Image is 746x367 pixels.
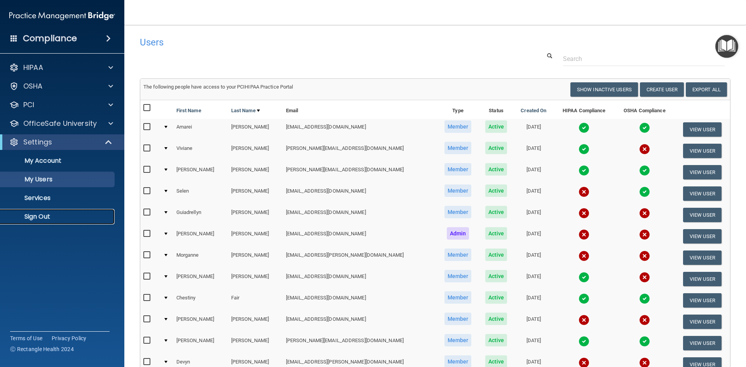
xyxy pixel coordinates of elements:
[683,293,722,308] button: View User
[485,120,507,133] span: Active
[173,183,228,204] td: Selen
[228,162,283,183] td: [PERSON_NAME]
[639,229,650,240] img: cross.ca9f0e7f.svg
[514,311,553,332] td: [DATE]
[228,140,283,162] td: [PERSON_NAME]
[231,106,260,115] a: Last Name
[283,140,437,162] td: [PERSON_NAME][EMAIL_ADDRESS][DOMAIN_NAME]
[444,206,472,218] span: Member
[579,293,589,304] img: tick.e7d51cea.svg
[283,119,437,140] td: [EMAIL_ADDRESS][DOMAIN_NAME]
[283,268,437,290] td: [EMAIL_ADDRESS][DOMAIN_NAME]
[485,227,507,240] span: Active
[444,249,472,261] span: Member
[639,315,650,325] img: cross.ca9f0e7f.svg
[283,290,437,311] td: [EMAIL_ADDRESS][DOMAIN_NAME]
[228,290,283,311] td: Fair
[683,336,722,350] button: View User
[683,229,722,244] button: View User
[579,144,589,155] img: tick.e7d51cea.svg
[228,226,283,247] td: [PERSON_NAME]
[579,208,589,219] img: cross.ca9f0e7f.svg
[283,247,437,268] td: [EMAIL_ADDRESS][PERSON_NAME][DOMAIN_NAME]
[283,183,437,204] td: [EMAIL_ADDRESS][DOMAIN_NAME]
[639,144,650,155] img: cross.ca9f0e7f.svg
[514,247,553,268] td: [DATE]
[639,293,650,304] img: tick.e7d51cea.svg
[228,311,283,332] td: [PERSON_NAME]
[283,332,437,354] td: [PERSON_NAME][EMAIL_ADDRESS][DOMAIN_NAME]
[579,315,589,325] img: cross.ca9f0e7f.svg
[485,184,507,197] span: Active
[444,142,472,154] span: Member
[485,206,507,218] span: Active
[521,106,546,115] a: Created On
[579,186,589,197] img: cross.ca9f0e7f.svg
[9,82,113,91] a: OSHA
[683,315,722,329] button: View User
[639,208,650,219] img: cross.ca9f0e7f.svg
[143,84,293,90] span: The following people have access to your PCIHIPAA Practice Portal
[715,35,738,58] button: Open Resource Center
[639,336,650,347] img: tick.e7d51cea.svg
[23,33,77,44] h4: Compliance
[683,186,722,201] button: View User
[444,120,472,133] span: Member
[23,137,52,147] p: Settings
[9,119,113,128] a: OfficeSafe University
[228,204,283,226] td: [PERSON_NAME]
[10,334,42,342] a: Terms of Use
[640,82,684,97] button: Create User
[514,204,553,226] td: [DATE]
[514,119,553,140] td: [DATE]
[514,140,553,162] td: [DATE]
[514,183,553,204] td: [DATE]
[173,204,228,226] td: Guiadrellyn
[485,270,507,282] span: Active
[579,165,589,176] img: tick.e7d51cea.svg
[514,268,553,290] td: [DATE]
[485,163,507,176] span: Active
[579,250,589,261] img: cross.ca9f0e7f.svg
[437,100,479,119] th: Type
[485,142,507,154] span: Active
[639,250,650,261] img: cross.ca9f0e7f.svg
[683,144,722,158] button: View User
[173,162,228,183] td: [PERSON_NAME]
[9,8,115,24] img: PMB logo
[5,176,111,183] p: My Users
[683,250,722,265] button: View User
[283,204,437,226] td: [EMAIL_ADDRESS][DOMAIN_NAME]
[447,227,469,240] span: Admin
[283,162,437,183] td: [PERSON_NAME][EMAIL_ADDRESS][DOMAIN_NAME]
[479,100,514,119] th: Status
[444,184,472,197] span: Member
[683,165,722,179] button: View User
[173,247,228,268] td: Morganne
[9,137,113,147] a: Settings
[23,100,34,110] p: PCI
[553,100,615,119] th: HIPAA Compliance
[228,183,283,204] td: [PERSON_NAME]
[173,311,228,332] td: [PERSON_NAME]
[173,226,228,247] td: [PERSON_NAME]
[444,334,472,346] span: Member
[615,100,675,119] th: OSHA Compliance
[228,268,283,290] td: [PERSON_NAME]
[639,272,650,283] img: cross.ca9f0e7f.svg
[52,334,87,342] a: Privacy Policy
[444,291,472,304] span: Member
[283,311,437,332] td: [EMAIL_ADDRESS][DOMAIN_NAME]
[23,82,43,91] p: OSHA
[570,82,638,97] button: Show Inactive Users
[579,122,589,133] img: tick.e7d51cea.svg
[283,226,437,247] td: [EMAIL_ADDRESS][DOMAIN_NAME]
[683,208,722,222] button: View User
[485,313,507,325] span: Active
[579,272,589,283] img: tick.e7d51cea.svg
[444,313,472,325] span: Member
[5,194,111,202] p: Services
[173,268,228,290] td: [PERSON_NAME]
[444,270,472,282] span: Member
[683,122,722,137] button: View User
